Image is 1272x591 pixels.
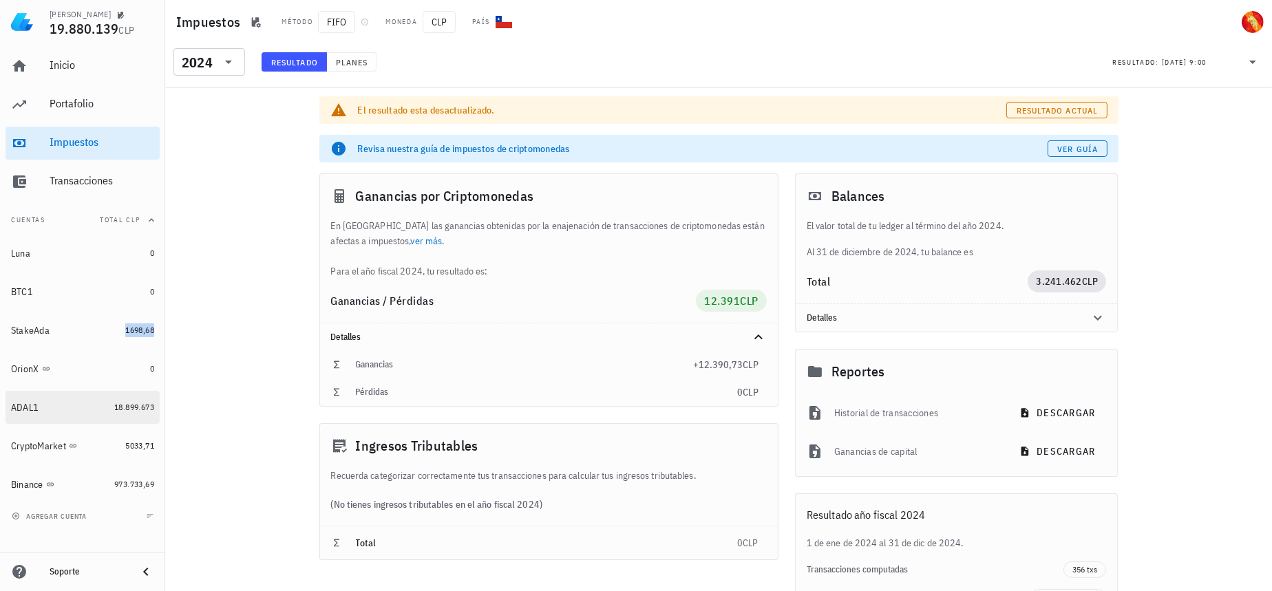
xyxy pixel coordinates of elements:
div: BTC1 [11,286,33,298]
div: Detalles [796,304,1118,332]
span: CLP [119,24,135,36]
span: FIFO [318,11,355,33]
span: Ver guía [1057,144,1098,154]
span: 0 [737,386,743,398]
span: 0 [150,286,154,297]
div: Pérdidas [356,387,737,398]
div: Portafolio [50,97,154,110]
div: Resultado: [1112,53,1162,71]
div: Inicio [50,58,154,72]
span: 0 [150,363,154,374]
div: OrionX [11,363,39,375]
span: CLP [743,537,759,549]
span: 0 [150,248,154,258]
button: descargar [1011,400,1106,425]
div: Moneda [385,17,417,28]
div: Resultado año fiscal 2024 [796,494,1118,535]
div: Detalles [807,312,1074,323]
div: avatar [1242,11,1264,33]
div: Recuerda categorizar correctamente tus transacciones para calcular tus ingresos tributables. [320,468,778,483]
div: 2024 [173,48,245,76]
a: ADAL1 18.899.673 [6,391,160,424]
div: [DATE] 9:00 [1162,56,1207,69]
span: 12.391 [704,294,740,308]
div: Impuestos [50,136,154,149]
div: Binance [11,479,43,491]
span: 0 [737,537,743,549]
a: BTC1 0 [6,275,160,308]
a: ver más [411,235,443,247]
a: Luna 0 [6,237,160,270]
div: Ingresos Tributables [320,424,778,468]
span: Ganancias / Pérdidas [331,294,434,308]
div: Ganancias por Criptomonedas [320,174,778,218]
div: Resultado:[DATE] 9:00 [1104,49,1269,75]
div: (No tienes ingresos tributables en el año fiscal 2024) [320,483,778,526]
div: Luna [11,248,30,259]
span: Resultado [271,57,318,67]
a: CryptoMarket 5033,71 [6,429,160,462]
span: Total [356,537,377,549]
div: Soporte [50,566,127,577]
div: ADAL1 [11,402,39,413]
span: 5033,71 [125,440,154,451]
span: CLP [743,358,759,371]
div: Método [282,17,312,28]
div: País [472,17,490,28]
div: Detalles [320,323,778,351]
a: OrionX 0 [6,352,160,385]
a: Binance 973.733,69 [6,468,160,501]
span: CLP [740,294,759,308]
a: Portafolio [6,88,160,121]
a: Impuestos [6,127,160,160]
a: Transacciones [6,165,160,198]
span: 973.733,69 [114,479,154,489]
div: 1 de ene de 2024 al 31 de dic de 2024. [796,535,1118,550]
span: Resultado actual [1016,105,1098,116]
a: Inicio [6,50,160,83]
button: Resultado [262,52,327,72]
div: Total [807,276,1028,287]
span: 356 txs [1072,562,1097,577]
div: Historial de transacciones [834,398,1000,428]
div: El resultado esta desactualizado. [358,103,1007,117]
button: agregar cuenta [8,509,93,523]
span: CLP [423,11,456,33]
p: El valor total de tu ledger al término del año 2024. [807,218,1107,233]
div: Ganancias de capital [834,436,1000,466]
span: 1698,68 [125,325,154,335]
button: descargar [1011,439,1106,464]
div: CryptoMarket [11,440,66,452]
div: [PERSON_NAME] [50,9,111,20]
div: Detalles [331,332,734,343]
span: 19.880.139 [50,19,119,38]
div: Reportes [796,350,1118,394]
div: StakeAda [11,325,50,336]
a: StakeAda 1698,68 [6,314,160,347]
span: 18.899.673 [114,402,154,412]
button: Planes [327,52,377,72]
div: En [GEOGRAPHIC_DATA] las ganancias obtenidas por la enajenación de transacciones de criptomonedas... [320,218,778,279]
div: Transacciones [50,174,154,187]
a: Ver guía [1048,140,1107,157]
h1: Impuestos [176,11,246,33]
span: agregar cuenta [14,512,87,521]
span: CLP [743,386,759,398]
div: Transacciones computadas [807,564,1064,575]
div: Balances [796,174,1118,218]
div: Al 31 de diciembre de 2024, tu balance es [796,218,1118,259]
span: CLP [1082,275,1099,288]
button: CuentasTotal CLP [6,204,160,237]
div: CL-icon [496,14,512,30]
span: Planes [335,57,368,67]
span: +12.390,73 [693,358,743,371]
span: descargar [1022,445,1095,458]
div: Revisa nuestra guía de impuestos de criptomonedas [358,142,1048,155]
span: Total CLP [100,215,140,224]
div: Ganancias [356,359,693,370]
div: 2024 [182,56,213,69]
span: descargar [1022,407,1095,419]
img: LedgiFi [11,11,33,33]
span: 3.241.462 [1036,275,1081,288]
button: Resultado actual [1006,102,1107,118]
